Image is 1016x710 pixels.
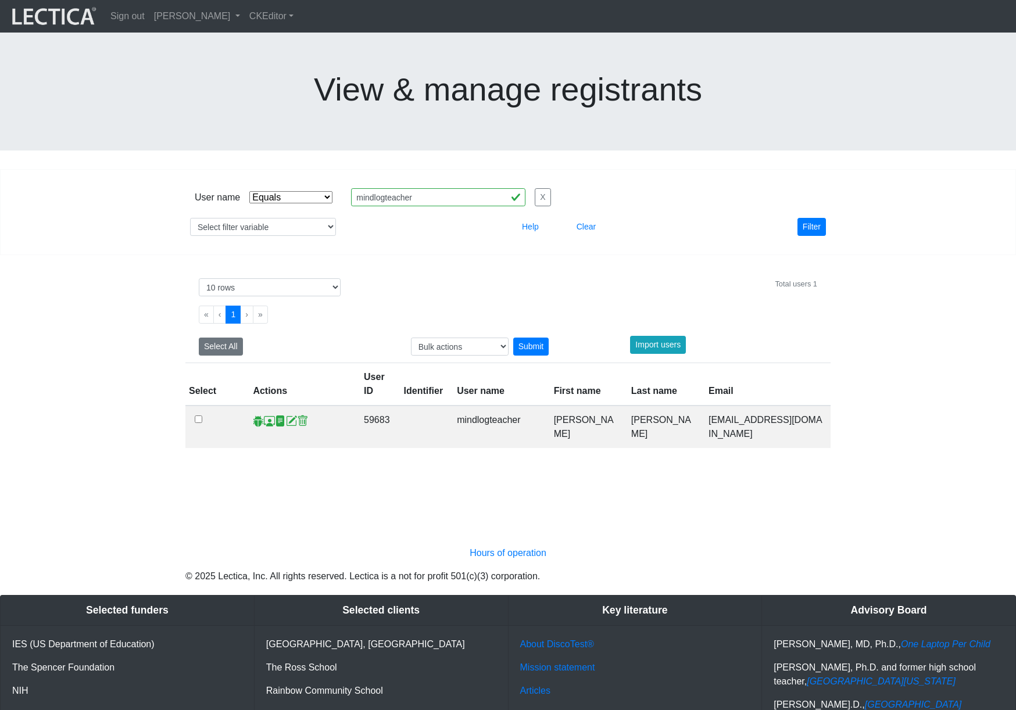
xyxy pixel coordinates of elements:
[624,406,702,448] td: [PERSON_NAME]
[357,406,397,448] td: 59683
[255,596,508,625] div: Selected clients
[297,415,308,427] span: delete
[266,661,496,675] p: The Ross School
[9,5,96,27] img: lecticalive
[264,415,275,427] span: Staff
[547,363,624,406] th: First name
[470,548,546,558] a: Hours of operation
[266,684,496,698] p: Rainbow Community School
[547,406,624,448] td: [PERSON_NAME]
[517,221,544,231] a: Help
[1,596,254,625] div: Selected funders
[195,191,240,205] div: User name
[535,188,550,206] button: X
[630,336,686,354] button: Import users
[450,406,547,448] td: mindlogteacher
[245,5,298,28] a: CKEditor
[266,637,496,651] p: [GEOGRAPHIC_DATA], [GEOGRAPHIC_DATA]
[624,363,702,406] th: Last name
[513,338,549,356] div: Submit
[275,415,286,427] span: reports
[199,306,817,324] ul: Pagination
[775,278,817,289] div: Total users 1
[12,637,242,651] p: IES (US Department of Education)
[807,676,956,686] a: [GEOGRAPHIC_DATA][US_STATE]
[901,639,990,649] a: One Laptop Per Child
[774,661,1004,689] p: [PERSON_NAME], Ph.D. and former high school teacher,
[520,662,595,672] a: Mission statement
[450,363,547,406] th: User name
[520,639,594,649] a: About DiscoTest®
[246,363,357,406] th: Actions
[397,363,450,406] th: Identifier
[185,363,246,406] th: Select
[762,596,1015,625] div: Advisory Board
[106,5,149,28] a: Sign out
[185,569,831,583] p: © 2025 Lectica, Inc. All rights reserved. Lectica is a not for profit 501(c)(3) corporation.
[520,686,550,695] a: Articles
[509,596,762,625] div: Key literature
[774,637,1004,651] p: [PERSON_NAME], MD, Ph.D.,
[286,415,297,427] span: account update
[357,363,397,406] th: User ID
[797,218,826,236] button: Filter
[571,218,601,236] button: Clear
[12,661,242,675] p: The Spencer Foundation
[226,306,241,324] button: Go to page 1
[517,218,544,236] button: Help
[702,406,831,448] td: [EMAIL_ADDRESS][DOMAIN_NAME]
[12,684,242,698] p: NIH
[702,363,831,406] th: Email
[199,338,243,356] button: Select All
[149,5,245,28] a: [PERSON_NAME]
